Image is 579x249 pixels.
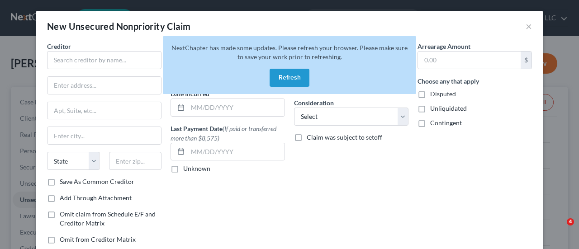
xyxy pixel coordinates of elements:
[521,52,532,69] div: $
[171,125,276,142] span: (If paid or transferred more than $8,575)
[418,76,479,86] label: Choose any that apply
[109,152,162,170] input: Enter zip...
[47,51,161,69] input: Search creditor by name...
[418,42,470,51] label: Arrearage Amount
[548,218,570,240] iframe: Intercom live chat
[183,164,210,173] label: Unknown
[418,52,521,69] input: 0.00
[307,133,382,141] span: Claim was subject to setoff
[430,90,456,98] span: Disputed
[526,21,532,32] button: ×
[430,104,467,112] span: Unliquidated
[171,124,285,143] label: Last Payment Date
[60,235,136,243] span: Omit from Creditor Matrix
[567,218,574,226] span: 4
[60,177,134,186] label: Save As Common Creditor
[47,20,190,33] div: New Unsecured Nonpriority Claim
[47,102,161,119] input: Apt, Suite, etc...
[294,98,334,108] label: Consideration
[47,42,71,50] span: Creditor
[47,127,161,144] input: Enter city...
[188,143,285,160] input: MM/DD/YYYY
[430,119,462,127] span: Contingent
[270,69,309,87] button: Refresh
[47,77,161,94] input: Enter address...
[171,44,408,61] span: NextChapter has made some updates. Please refresh your browser. Please make sure to save your wor...
[60,193,132,202] label: Add Through Attachment
[188,99,285,116] input: MM/DD/YYYY
[60,210,156,227] span: Omit claim from Schedule E/F and Creditor Matrix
